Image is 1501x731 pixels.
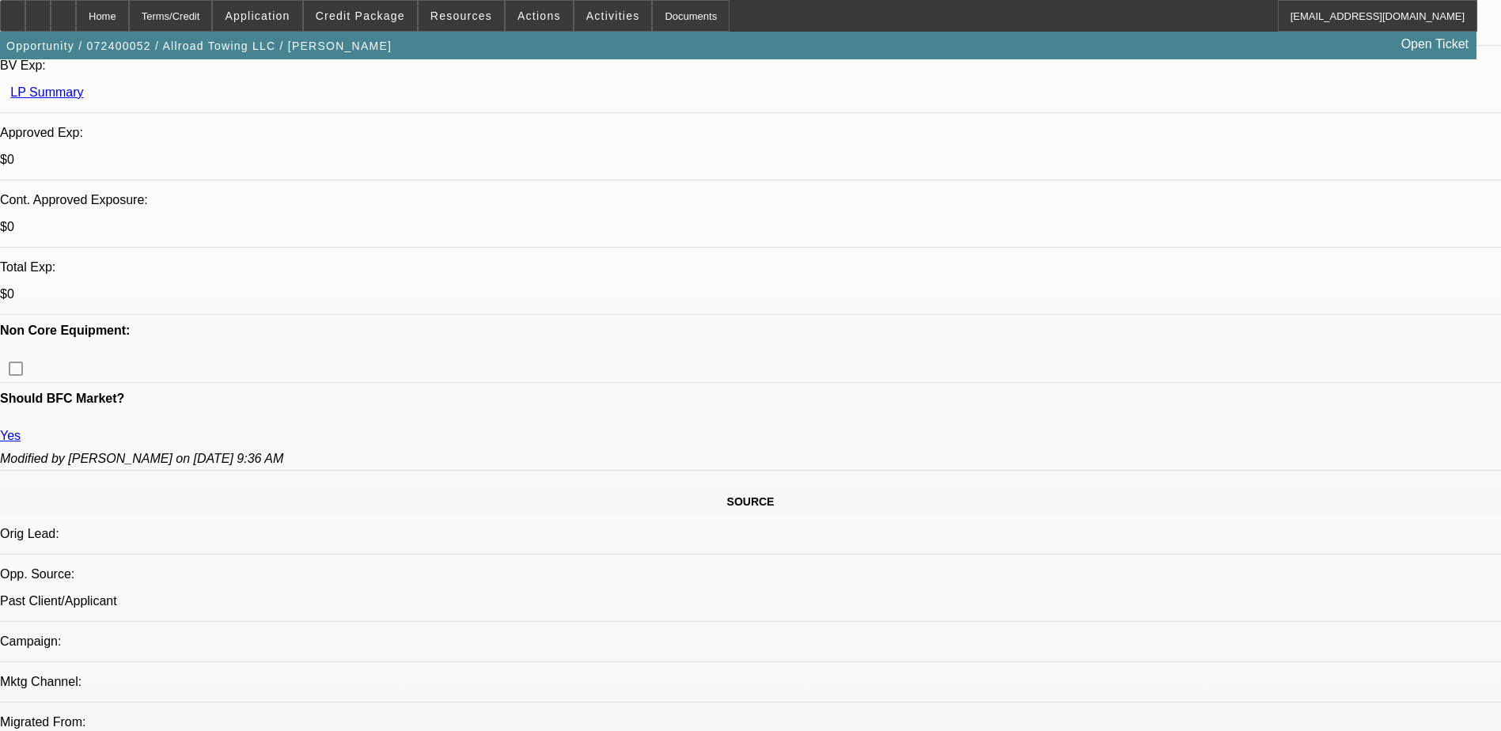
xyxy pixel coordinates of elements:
button: Actions [506,1,573,31]
span: Opportunity / 072400052 / Allroad Towing LLC / [PERSON_NAME] [6,40,392,52]
a: LP Summary [10,85,83,99]
span: Application [225,9,290,22]
span: Credit Package [316,9,405,22]
a: Open Ticket [1395,31,1475,58]
span: SOURCE [727,495,775,508]
span: Resources [430,9,492,22]
button: Resources [419,1,504,31]
button: Activities [574,1,652,31]
button: Application [213,1,301,31]
span: Actions [517,9,561,22]
button: Credit Package [304,1,417,31]
span: Activities [586,9,640,22]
